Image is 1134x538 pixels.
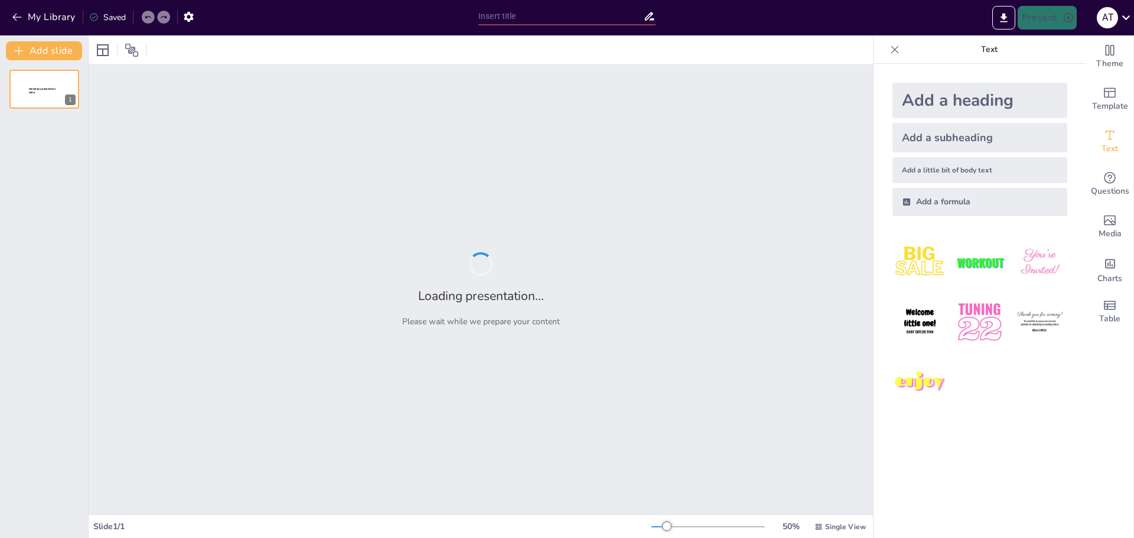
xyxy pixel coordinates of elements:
[992,6,1015,30] button: Export to PowerPoint
[1012,295,1067,350] img: 6.jpeg
[892,157,1067,183] div: Add a little bit of body text
[402,316,560,327] p: Please wait while we prepare your content
[892,295,947,350] img: 4.jpeg
[1099,312,1120,325] span: Table
[825,522,866,532] span: Single View
[952,235,1007,290] img: 2.jpeg
[93,521,651,532] div: Slide 1 / 1
[1012,235,1067,290] img: 3.jpeg
[892,355,947,410] img: 7.jpeg
[1086,35,1133,78] div: Change the overall theme
[9,70,79,109] div: 1
[1086,120,1133,163] div: Add text boxes
[65,94,76,105] div: 1
[478,8,643,25] input: Insert title
[89,12,126,23] div: Saved
[1091,185,1129,198] span: Questions
[1097,7,1118,28] div: a t
[1086,248,1133,291] div: Add charts and graphs
[9,8,80,27] button: My Library
[904,35,1074,64] p: Text
[1097,272,1122,285] span: Charts
[1099,227,1122,240] span: Media
[1086,206,1133,248] div: Add images, graphics, shapes or video
[418,288,544,304] h2: Loading presentation...
[1086,78,1133,120] div: Add ready made slides
[6,41,82,60] button: Add slide
[892,123,1067,152] div: Add a subheading
[892,83,1067,118] div: Add a heading
[892,188,1067,216] div: Add a formula
[93,41,112,60] div: Layout
[952,295,1007,350] img: 5.jpeg
[125,43,139,57] span: Position
[1102,142,1118,155] span: Text
[892,235,947,290] img: 1.jpeg
[1096,57,1123,70] span: Theme
[777,521,805,532] div: 50 %
[29,87,56,94] span: Sendsteps presentation editor
[1086,291,1133,333] div: Add a table
[1092,100,1128,113] span: Template
[1097,6,1118,30] button: a t
[1018,6,1077,30] button: Present
[1086,163,1133,206] div: Get real-time input from your audience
